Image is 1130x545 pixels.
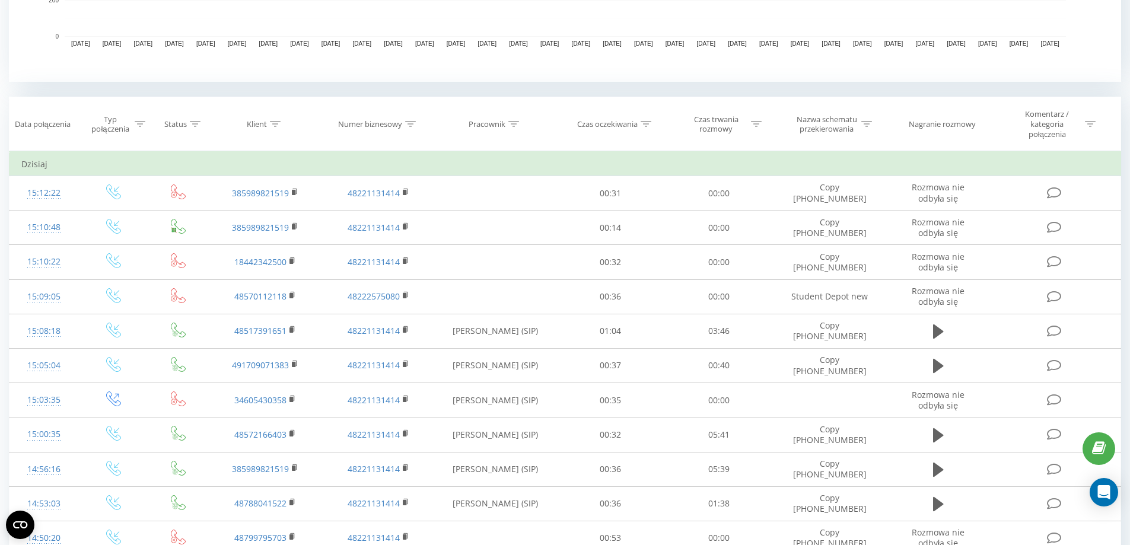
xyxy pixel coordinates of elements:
text: [DATE] [1010,40,1029,47]
a: 48570112118 [234,291,287,302]
a: 48572166403 [234,429,287,440]
text: [DATE] [259,40,278,47]
text: [DATE] [696,40,715,47]
text: [DATE] [728,40,747,47]
td: 00:00 [665,211,774,245]
div: Czas trwania rozmowy [685,114,748,135]
td: 01:04 [556,314,665,348]
td: Copy [PHONE_NUMBER] [773,486,886,521]
button: Open CMP widget [6,511,34,539]
td: Copy [PHONE_NUMBER] [773,314,886,348]
text: [DATE] [884,40,903,47]
span: Rozmowa nie odbyła się [912,251,965,273]
text: [DATE] [666,40,685,47]
div: Czas oczekiwania [577,119,638,129]
text: 0 [55,33,59,40]
a: 491709071383 [232,359,289,371]
div: 15:10:48 [21,216,67,239]
text: [DATE] [572,40,591,47]
td: [PERSON_NAME] (SIP) [435,314,556,348]
td: Copy [PHONE_NUMBER] [773,211,886,245]
a: 48221131414 [348,222,400,233]
a: 48221131414 [348,429,400,440]
a: 48222575080 [348,291,400,302]
a: 48221131414 [348,498,400,509]
div: 15:09:05 [21,285,67,308]
a: 385989821519 [232,463,289,474]
td: 01:38 [665,486,774,521]
td: 00:00 [665,176,774,211]
span: Rozmowa nie odbyła się [912,389,965,411]
a: 18442342500 [234,256,287,267]
td: [PERSON_NAME] (SIP) [435,452,556,486]
text: [DATE] [447,40,466,47]
td: 00:36 [556,486,665,521]
text: [DATE] [759,40,778,47]
div: 15:00:35 [21,423,67,446]
td: 05:39 [665,452,774,486]
text: [DATE] [853,40,872,47]
td: 00:35 [556,383,665,417]
span: Rozmowa nie odbyła się [912,285,965,307]
div: Komentarz / kategoria połączenia [1013,109,1082,139]
text: [DATE] [103,40,122,47]
div: 15:05:04 [21,354,67,377]
text: [DATE] [384,40,403,47]
a: 48788041522 [234,498,287,509]
td: 00:40 [665,348,774,383]
a: 48799795703 [234,532,287,543]
text: [DATE] [509,40,528,47]
text: [DATE] [228,40,247,47]
div: Open Intercom Messenger [1090,478,1118,506]
text: [DATE] [791,40,810,47]
a: 48221131414 [348,394,400,406]
a: 48221131414 [348,187,400,199]
text: [DATE] [540,40,559,47]
text: [DATE] [134,40,153,47]
text: [DATE] [290,40,309,47]
td: [PERSON_NAME] (SIP) [435,348,556,383]
text: [DATE] [322,40,340,47]
text: [DATE] [353,40,372,47]
div: 15:08:18 [21,320,67,343]
a: 385989821519 [232,187,289,199]
div: Numer biznesowy [338,119,402,129]
td: [PERSON_NAME] (SIP) [435,383,556,417]
td: Student Depot new [773,279,886,314]
div: 14:53:03 [21,492,67,515]
div: 14:56:16 [21,458,67,481]
td: 00:32 [556,417,665,452]
text: [DATE] [603,40,622,47]
td: [PERSON_NAME] (SIP) [435,417,556,452]
span: Rozmowa nie odbyła się [912,181,965,203]
span: Rozmowa nie odbyła się [912,216,965,238]
text: [DATE] [1040,40,1059,47]
a: 385989821519 [232,222,289,233]
text: [DATE] [978,40,997,47]
text: [DATE] [165,40,184,47]
td: 00:00 [665,279,774,314]
td: 00:00 [665,245,774,279]
div: Typ połączenia [89,114,131,135]
text: [DATE] [947,40,966,47]
td: Copy [PHONE_NUMBER] [773,176,886,211]
td: 00:14 [556,211,665,245]
td: Copy [PHONE_NUMBER] [773,245,886,279]
a: 48221131414 [348,256,400,267]
text: [DATE] [822,40,841,47]
text: [DATE] [415,40,434,47]
div: 15:12:22 [21,181,67,205]
div: 15:10:22 [21,250,67,273]
a: 34605430358 [234,394,287,406]
td: 00:36 [556,279,665,314]
text: [DATE] [634,40,653,47]
text: [DATE] [71,40,90,47]
a: 48221131414 [348,532,400,543]
a: 48517391651 [234,325,287,336]
a: 48221131414 [348,463,400,474]
div: Status [164,119,187,129]
a: 48221131414 [348,325,400,336]
text: [DATE] [916,40,935,47]
td: Dzisiaj [9,152,1121,176]
td: 00:00 [665,383,774,417]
